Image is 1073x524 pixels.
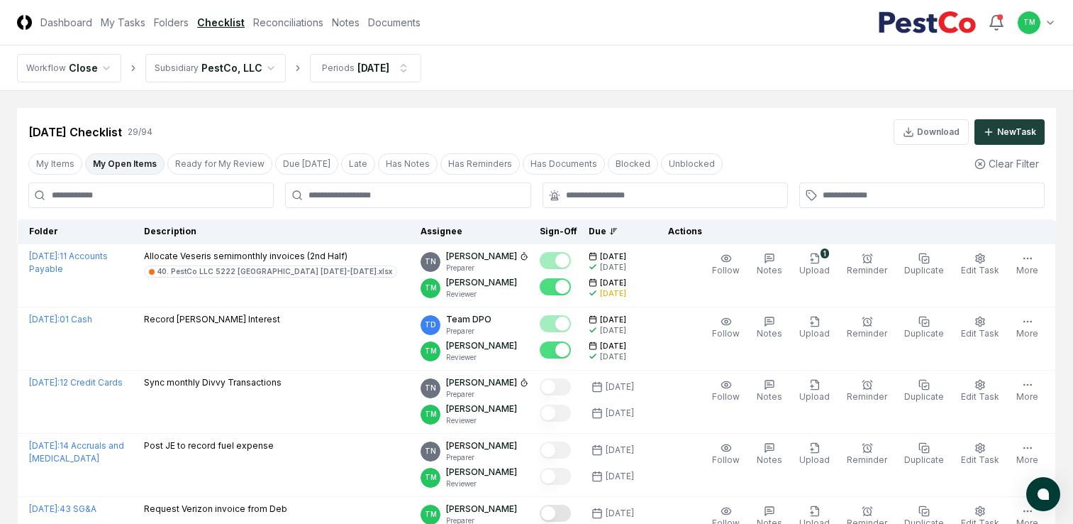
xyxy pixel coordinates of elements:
div: Due [589,225,645,238]
button: Upload [796,313,833,343]
p: Preparer [446,326,491,337]
button: Mark complete [540,342,571,359]
span: Duplicate [904,391,944,402]
span: TN [425,446,436,457]
button: Ready for My Review [167,153,272,175]
button: atlas-launcher [1026,477,1060,511]
button: Duplicate [901,376,947,406]
span: [DATE] : [29,503,60,514]
span: Duplicate [904,328,944,339]
button: Notes [754,250,785,280]
p: Sync monthly Divvy Transactions [144,376,282,389]
span: Edit Task [961,391,999,402]
p: [PERSON_NAME] [446,376,517,389]
p: Preparer [446,452,517,463]
span: Reminder [847,391,887,402]
span: TN [425,256,436,267]
button: Blocked [608,153,658,175]
div: Periods [322,62,355,75]
p: [PERSON_NAME] [446,503,517,515]
div: [DATE] [606,407,634,420]
div: Workflow [26,62,66,75]
span: [DATE] : [29,314,60,324]
span: Duplicate [904,454,944,465]
a: My Tasks [101,15,145,30]
span: Follow [712,391,740,402]
div: [DATE] Checklist [28,124,122,141]
button: NewTask [974,119,1045,145]
button: Follow [709,440,743,469]
span: Follow [712,454,740,465]
span: Follow [712,265,740,275]
span: TN [425,383,436,393]
p: Request Verizon invoice from Deb [144,503,287,515]
button: Mark complete [540,505,571,522]
span: TM [425,283,437,293]
nav: breadcrumb [17,54,421,82]
a: [DATE]:11 Accounts Payable [29,251,108,274]
button: More [1013,313,1041,343]
button: Has Notes [378,153,438,175]
div: New Task [997,126,1036,138]
th: Sign-Off [534,219,583,244]
p: [PERSON_NAME] [446,466,517,479]
button: Has Documents [523,153,605,175]
button: Upload [796,440,833,469]
button: Duplicate [901,440,947,469]
span: Follow [712,328,740,339]
button: Upload [796,376,833,406]
button: My Open Items [85,153,165,175]
div: [DATE] [600,262,626,273]
button: Edit Task [958,440,1002,469]
button: Reminder [844,376,890,406]
a: Folders [154,15,189,30]
button: Notes [754,313,785,343]
p: Reviewer [446,415,517,426]
button: Reminder [844,250,890,280]
span: TM [1023,17,1035,28]
a: Checklist [197,15,245,30]
button: Due Today [275,153,338,175]
div: [DATE] [600,351,626,362]
span: Upload [799,328,830,339]
button: Duplicate [901,313,947,343]
span: Notes [757,454,782,465]
p: Reviewer [446,352,517,363]
button: Follow [709,376,743,406]
a: 40. PestCo LLC 5222 [GEOGRAPHIC_DATA] [DATE]-[DATE].xlsx [144,266,397,278]
button: More [1013,250,1041,280]
span: [DATE] : [29,377,60,388]
button: Has Reminders [440,153,520,175]
span: Notes [757,265,782,275]
button: Mark complete [540,378,571,395]
a: [DATE]:12 Credit Cards [29,377,123,388]
p: Post JE to record fuel expense [144,440,274,452]
span: Edit Task [961,265,999,275]
button: Download [894,119,969,145]
span: Reminder [847,454,887,465]
button: Reminder [844,313,890,343]
th: Folder [18,219,138,244]
a: Reconciliations [253,15,323,30]
a: [DATE]:43 SG&A [29,503,96,514]
button: Mark complete [540,405,571,422]
span: TM [425,409,437,420]
button: Mark complete [540,278,571,295]
th: Assignee [415,219,534,244]
span: [DATE] : [29,440,60,451]
p: Reviewer [446,289,517,300]
span: TM [425,509,437,520]
div: [DATE] [357,60,389,75]
button: More [1013,440,1041,469]
span: [DATE] [600,341,626,351]
button: Late [341,153,375,175]
button: Periods[DATE] [310,54,421,82]
span: Notes [757,391,782,402]
button: Clear Filter [969,151,1045,177]
span: TM [425,346,437,356]
button: Duplicate [901,250,947,280]
div: [DATE] [606,507,634,520]
span: [DATE] [600,251,626,262]
span: [DATE] : [29,251,60,261]
span: Upload [799,391,830,402]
